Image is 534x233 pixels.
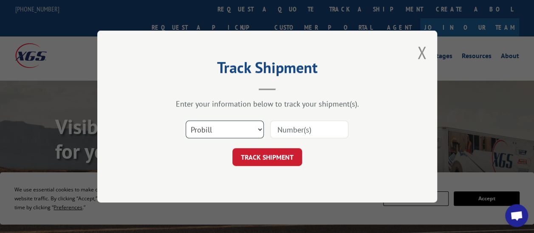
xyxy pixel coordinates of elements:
h2: Track Shipment [140,62,395,78]
a: Open chat [505,204,528,227]
input: Number(s) [270,121,348,138]
div: Enter your information below to track your shipment(s). [140,99,395,109]
button: Close modal [417,41,427,64]
button: TRACK SHIPMENT [232,148,302,166]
